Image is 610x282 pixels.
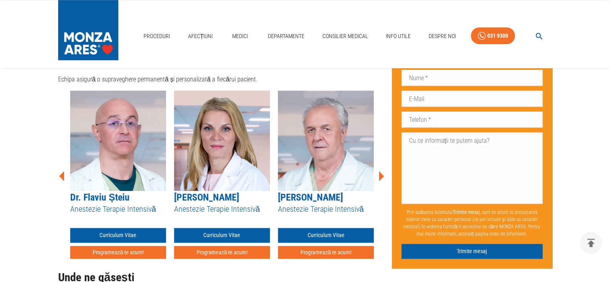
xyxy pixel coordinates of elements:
button: Programează-te acum! [70,246,166,259]
a: Afecțiuni [185,28,216,45]
a: Despre Noi [426,28,459,45]
a: [PERSON_NAME] [174,192,239,203]
a: Info Utile [383,28,414,45]
div: 031 9300 [487,31,508,41]
a: Curriculum Vitae [174,228,270,243]
h5: Anestezie Terapie Intensivă [70,204,166,215]
a: Proceduri [140,28,173,45]
button: Programează-te acum! [174,246,270,259]
h5: Anestezie Terapie Intensivă [278,204,374,215]
a: Departamente [265,28,308,45]
p: Prin apăsarea butonului , sunt de acord cu prelucrarea datelor mele cu caracter personal (ce pot ... [401,205,543,241]
button: Programează-te acum! [278,246,374,259]
a: Curriculum Vitae [70,228,166,243]
p: Echipa asigură o supraveghere permanentă și personalizată a fiecărui pacient. [58,75,385,84]
a: 031 9300 [471,27,515,45]
button: Trimite mesaj [401,244,543,259]
a: Curriculum Vitae [278,228,374,243]
h5: Anestezie Terapie Intensivă [174,204,270,215]
a: [PERSON_NAME] [278,192,343,203]
button: delete [580,232,602,254]
b: Trimite mesaj [453,209,480,215]
a: Dr. Flaviu Șteiu [70,192,130,203]
a: Medici [227,28,253,45]
a: Consilier Medical [319,28,371,45]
